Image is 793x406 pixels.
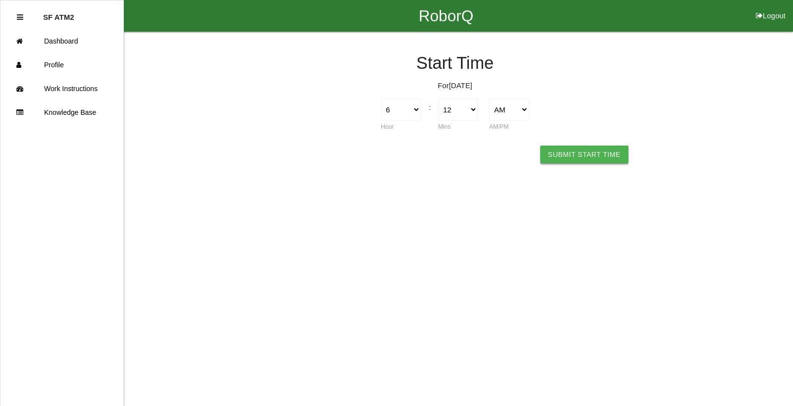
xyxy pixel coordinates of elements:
label: AM/PM [489,123,509,130]
label: Hour [381,123,394,130]
a: Dashboard [0,29,123,53]
p: SF ATM2 [43,5,74,21]
div: : [426,99,432,113]
button: Submit Start Time [540,146,628,163]
a: Work Instructions [0,77,123,101]
a: Knowledge Base [0,101,123,124]
p: For [DATE] [149,80,761,92]
h4: Start Time [149,54,761,73]
div: Close [17,5,23,29]
label: Mins [438,123,451,130]
a: Profile [0,53,123,77]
